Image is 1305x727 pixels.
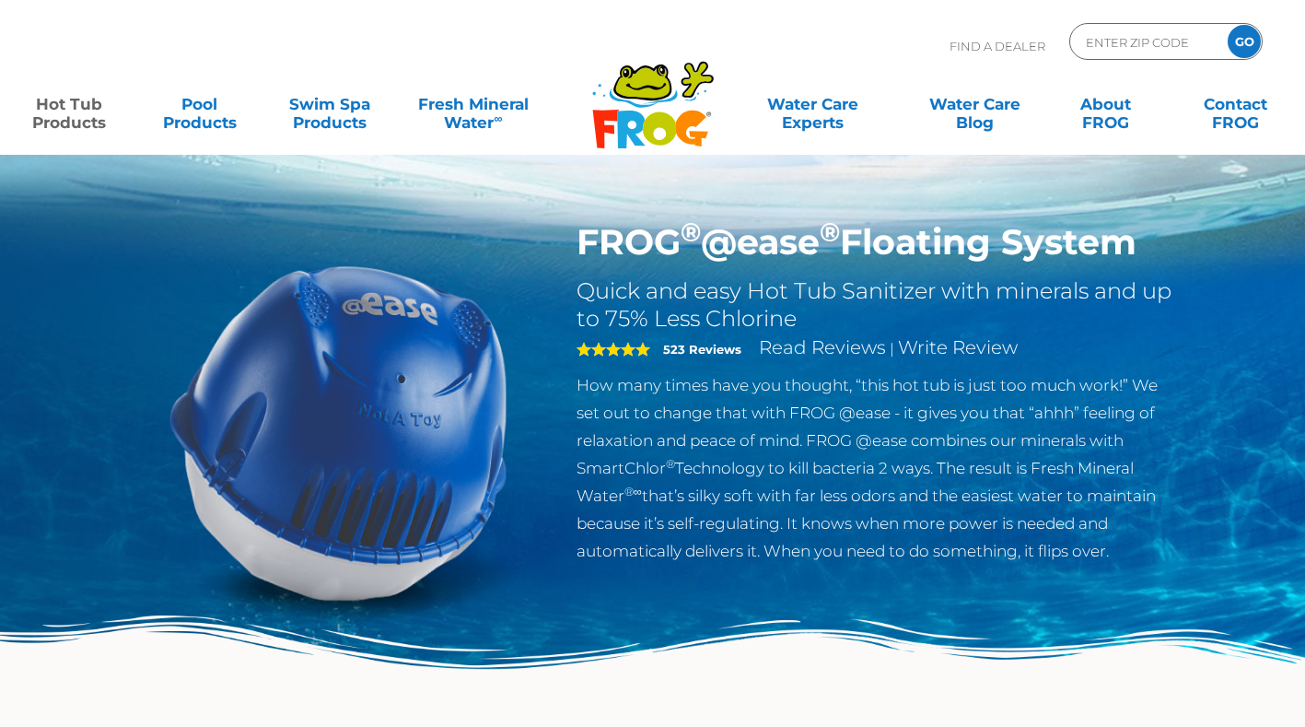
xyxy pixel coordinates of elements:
p: Find A Dealer [950,23,1045,69]
strong: 523 Reviews [663,342,741,357]
span: 5 [577,342,650,357]
a: PoolProducts [149,86,251,123]
img: Frog Products Logo [582,37,724,149]
sup: ®∞ [624,485,642,498]
h2: Quick and easy Hot Tub Sanitizer with minerals and up to 75% Less Chlorine [577,277,1178,333]
sup: ∞ [494,111,502,125]
a: Hot TubProducts [18,86,120,123]
sup: ® [666,457,675,471]
img: hot-tub-product-atease-system.png [128,221,550,643]
sup: ® [681,216,701,248]
a: Water CareExperts [730,86,895,123]
a: Read Reviews [759,336,886,358]
a: Water CareBlog [925,86,1026,123]
a: Write Review [898,336,1018,358]
a: Swim SpaProducts [279,86,380,123]
a: ContactFROG [1185,86,1287,123]
p: How many times have you thought, “this hot tub is just too much work!” We set out to change that ... [577,371,1178,565]
h1: FROG @ease Floating System [577,221,1178,264]
sup: ® [820,216,840,248]
a: AboutFROG [1054,86,1156,123]
span: | [890,340,894,358]
input: GO [1228,25,1261,58]
a: Fresh MineralWater∞ [410,86,537,123]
